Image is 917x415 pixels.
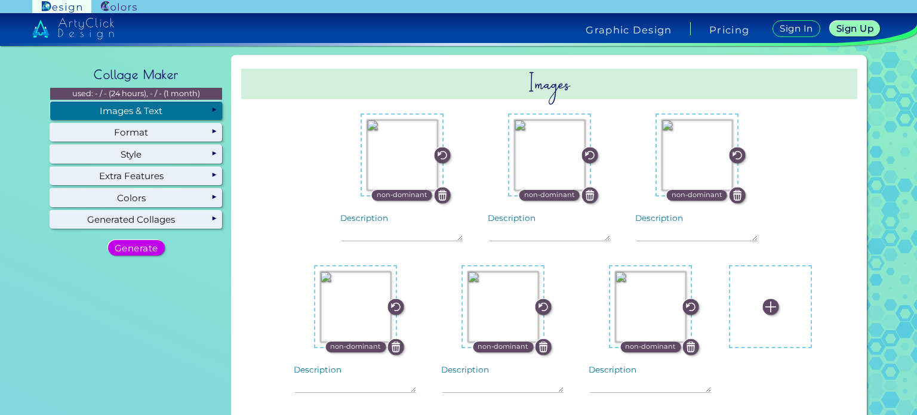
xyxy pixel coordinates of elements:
[320,271,391,342] img: 4bf6ab86-b0f2-43e3-8b3f-4318a3608116
[50,102,222,119] div: Images & Text
[661,119,733,190] img: 10d85e6b-cd42-4113-91bc-eb9a6c74ae7f
[367,119,438,190] img: 3ea0189c-f700-46d3-8eb8-89d0b1dea82e
[50,124,222,142] div: Format
[589,366,636,374] label: Description
[32,18,115,39] img: artyclick_design_logo_white_combined_path.svg
[330,342,381,352] p: non-dominant
[50,145,222,163] div: Style
[441,366,489,374] label: Description
[294,366,341,374] label: Description
[467,271,538,342] img: 81a96e0f-7978-4c0f-89da-27207c09dfba
[762,299,778,315] img: icon_plus_white.svg
[340,214,388,223] label: Description
[50,189,222,207] div: Colors
[88,62,184,88] h2: Collage Maker
[672,190,722,201] p: non-dominant
[377,190,427,201] p: non-dominant
[524,190,575,201] p: non-dominant
[780,24,813,33] h5: Sign In
[488,214,536,223] label: Description
[50,167,222,185] div: Extra Features
[586,25,672,35] h4: Graphic Design
[836,24,873,33] h5: Sign Up
[514,119,585,190] img: 50e8ab48-802b-4cc7-86a0-d999da71057d
[50,211,222,229] div: Generated Collages
[635,214,683,223] label: Description
[709,25,749,35] a: Pricing
[115,244,158,253] h5: Generate
[615,271,686,342] img: bc59e34f-9367-4b67-a83a-df0b6f586610
[241,69,857,99] h2: Images
[50,88,222,100] p: used: - / - (24 hours), - / - (1 month)
[625,342,676,352] p: non-dominant
[830,21,881,36] a: Sign Up
[773,20,820,37] a: Sign In
[478,342,528,352] p: non-dominant
[101,1,137,13] img: ArtyClick Colors logo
